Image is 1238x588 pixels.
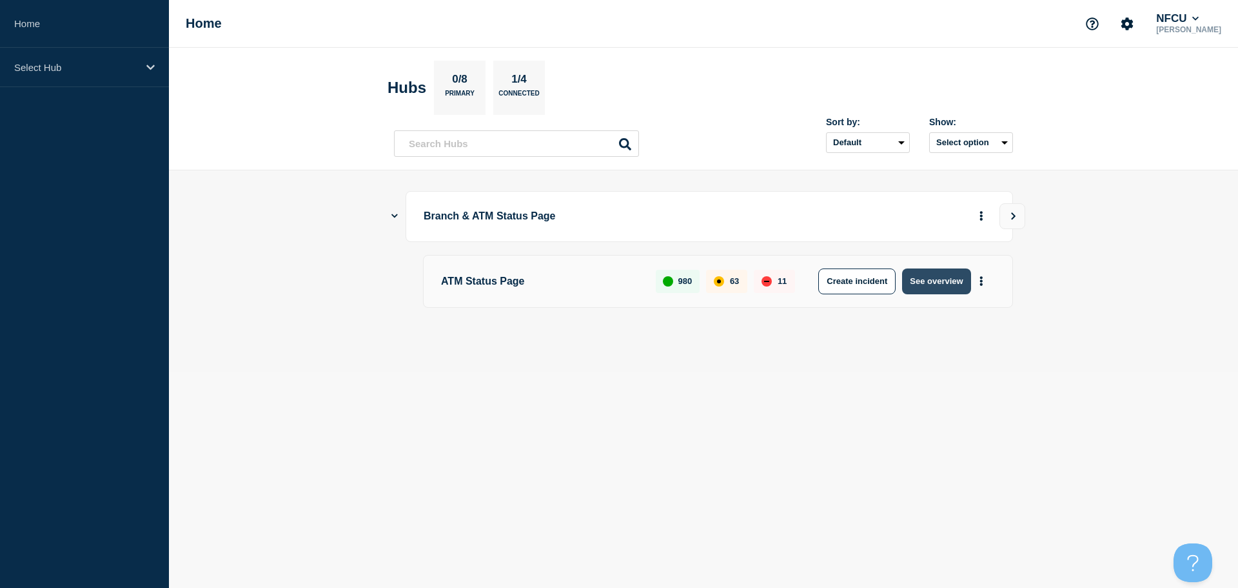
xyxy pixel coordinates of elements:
[445,90,475,103] p: Primary
[714,276,724,287] div: affected
[929,132,1013,153] button: Select option
[1154,25,1224,34] p: [PERSON_NAME]
[441,269,641,294] p: ATM Status Page
[778,276,787,286] p: 11
[424,205,780,228] p: Branch & ATM Status Page
[1079,10,1106,37] button: Support
[929,117,1013,127] div: Show:
[507,73,532,90] p: 1/4
[818,269,896,294] button: Create incident
[498,90,539,103] p: Connected
[14,62,138,73] p: Select Hub
[761,276,772,287] div: down
[663,276,673,287] div: up
[186,16,222,31] h1: Home
[1114,10,1141,37] button: Account settings
[388,79,426,97] h2: Hubs
[730,276,739,286] p: 63
[902,269,970,294] button: See overview
[678,276,693,286] p: 980
[826,117,910,127] div: Sort by:
[973,205,990,228] button: More actions
[1174,543,1212,582] iframe: Help Scout Beacon - Open
[999,203,1025,229] button: View
[394,130,639,157] input: Search Hubs
[1154,12,1201,25] button: NFCU
[447,73,473,90] p: 0/8
[826,132,910,153] select: Sort by
[973,269,990,293] button: More actions
[391,212,398,221] button: Show Connected Hubs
